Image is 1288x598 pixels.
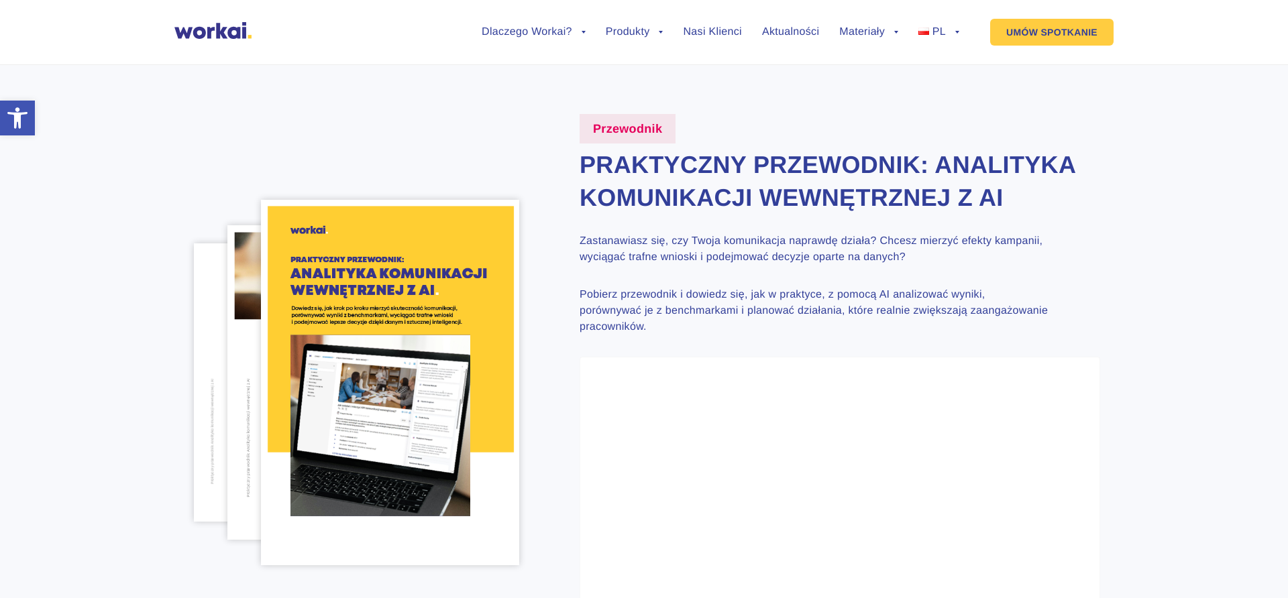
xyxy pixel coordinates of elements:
a: Materiały [839,27,898,38]
a: Nasi Klienci [683,27,741,38]
p: Pobierz przewodnik i dowiedz się, jak w praktyce, z pomocą AI analizować wyniki, porównywać je z ... [580,287,1049,335]
a: Produkty [606,27,663,38]
img: webinar-4-recycled-content-PL-pg22.png [194,243,390,521]
span: PL [932,26,946,38]
a: Aktualności [762,27,819,38]
p: Zastanawiasz się, czy Twoja komunikacja naprawdę działa? Chcesz mierzyć efekty kampanii, wyciągać... [580,233,1049,265]
h2: Praktyczny przewodnik: Analityka komunikacji wewnętrznej z AI [580,149,1100,214]
a: Dlaczego Workai? [482,27,586,38]
a: PL [918,27,959,38]
a: UMÓW SPOTKANIE [990,19,1114,46]
img: webinar-4-recycled-content-PL-pg18.png [227,225,449,540]
img: webinar-4-recycled-content-cover.png [261,200,519,565]
label: Przewodnik [580,114,676,143]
